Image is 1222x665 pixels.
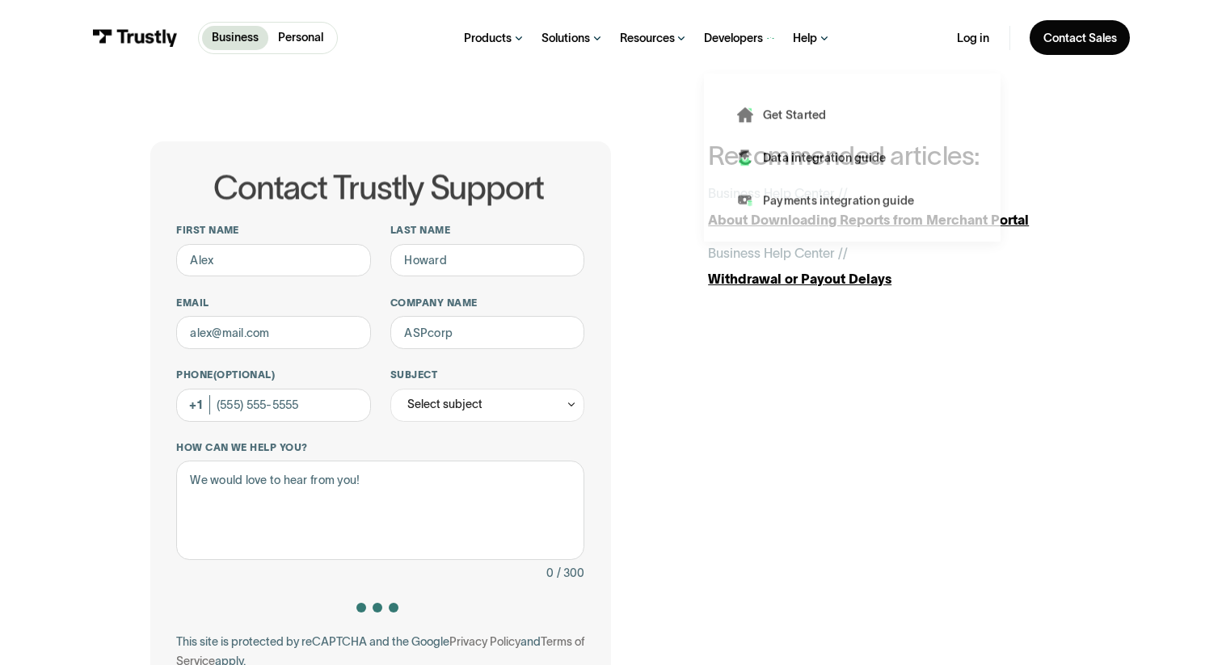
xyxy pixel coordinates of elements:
[176,368,370,381] label: Phone
[176,441,584,454] label: How can we help you?
[390,389,584,422] div: Select subject
[390,244,584,277] input: Howard
[173,170,584,206] h1: Contact Trustly Support
[407,394,482,414] div: Select subject
[704,74,1001,242] nav: Developers
[737,107,827,123] a: Get Started
[793,31,817,46] div: Help
[557,563,584,583] div: / 300
[737,149,887,166] a: Data integration guide
[708,243,1072,289] a: Business Help Center //Withdrawal or Payout Delays
[737,192,915,208] a: Payments integration guide
[546,563,554,583] div: 0
[620,31,675,46] div: Resources
[1030,20,1130,55] a: Contact Sales
[704,31,763,46] div: Developers
[176,316,370,349] input: alex@mail.com
[390,316,584,349] input: ASPcorp
[449,635,520,648] a: Privacy Policy
[278,29,323,46] p: Personal
[763,149,887,166] div: Data integration guide
[763,192,915,208] div: Payments integration guide
[176,244,370,277] input: Alex
[763,107,827,123] div: Get Started
[268,26,333,50] a: Personal
[176,297,370,309] label: Email
[390,224,584,237] label: Last name
[843,243,848,263] div: /
[464,31,512,46] div: Products
[1043,31,1117,46] div: Contact Sales
[957,31,989,46] a: Log in
[708,269,1072,288] div: Withdrawal or Payout Delays
[541,31,590,46] div: Solutions
[202,26,268,50] a: Business
[390,368,584,381] label: Subject
[176,389,370,422] input: (555) 555-5555
[213,369,276,380] span: (Optional)
[92,29,178,47] img: Trustly Logo
[212,29,259,46] p: Business
[390,297,584,309] label: Company name
[708,243,843,263] div: Business Help Center /
[176,224,370,237] label: First name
